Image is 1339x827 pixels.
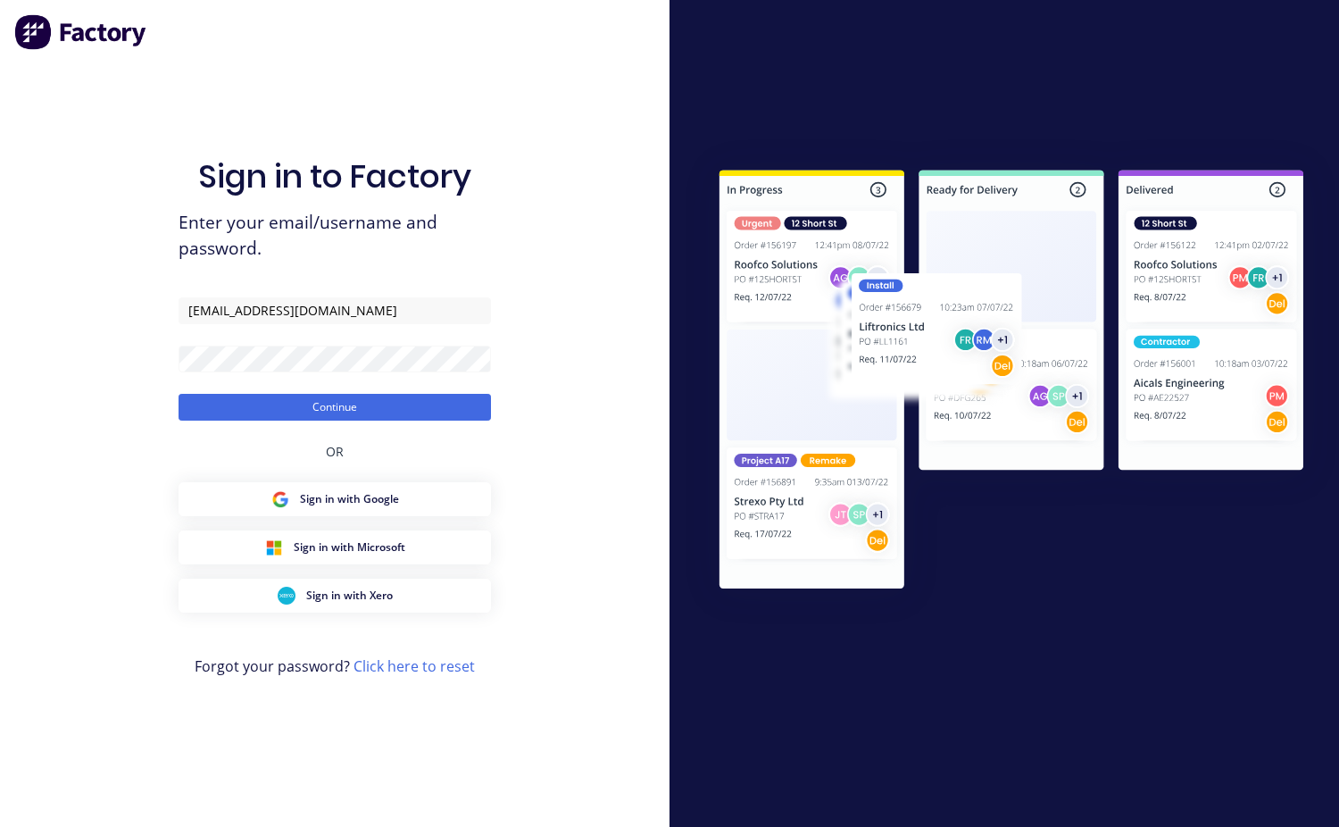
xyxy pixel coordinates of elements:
[300,491,399,507] span: Sign in with Google
[326,421,344,482] div: OR
[306,588,393,604] span: Sign in with Xero
[179,579,491,613] button: Xero Sign inSign in with Xero
[179,394,491,421] button: Continue
[271,490,289,508] img: Google Sign in
[198,157,471,196] h1: Sign in to Factory
[278,587,295,605] img: Xero Sign in
[179,530,491,564] button: Microsoft Sign inSign in with Microsoft
[294,539,405,556] span: Sign in with Microsoft
[179,297,491,324] input: Email/Username
[353,656,475,676] a: Click here to reset
[14,14,148,50] img: Factory
[195,656,475,677] span: Forgot your password?
[684,138,1339,627] img: Sign in
[265,539,283,556] img: Microsoft Sign in
[179,482,491,516] button: Google Sign inSign in with Google
[179,210,491,262] span: Enter your email/username and password.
